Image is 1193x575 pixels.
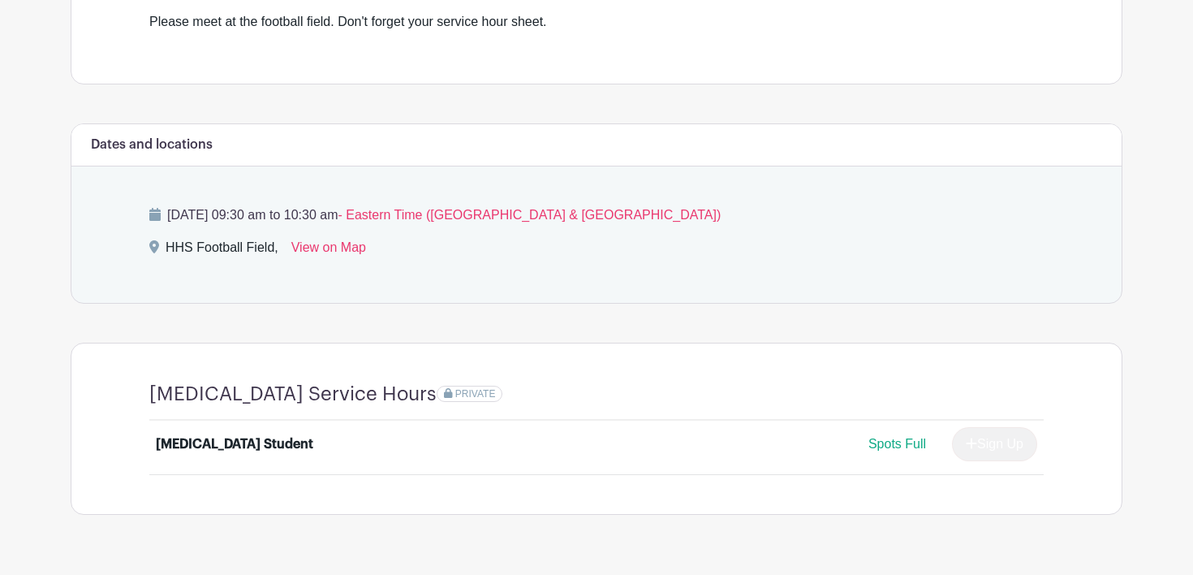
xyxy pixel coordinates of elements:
div: HHS Football Field, [166,238,278,264]
h6: Dates and locations [91,137,213,153]
span: PRIVATE [455,388,496,400]
a: View on Map [291,238,366,264]
span: Spots Full [868,437,926,451]
h4: [MEDICAL_DATA] Service Hours [149,383,437,406]
p: [DATE] 09:30 am to 10:30 am [149,205,1044,225]
div: [MEDICAL_DATA] Student [156,434,313,454]
div: Please meet at the football field. Don't forget your service hour sheet. [149,12,1044,32]
span: - Eastern Time ([GEOGRAPHIC_DATA] & [GEOGRAPHIC_DATA]) [338,208,721,222]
